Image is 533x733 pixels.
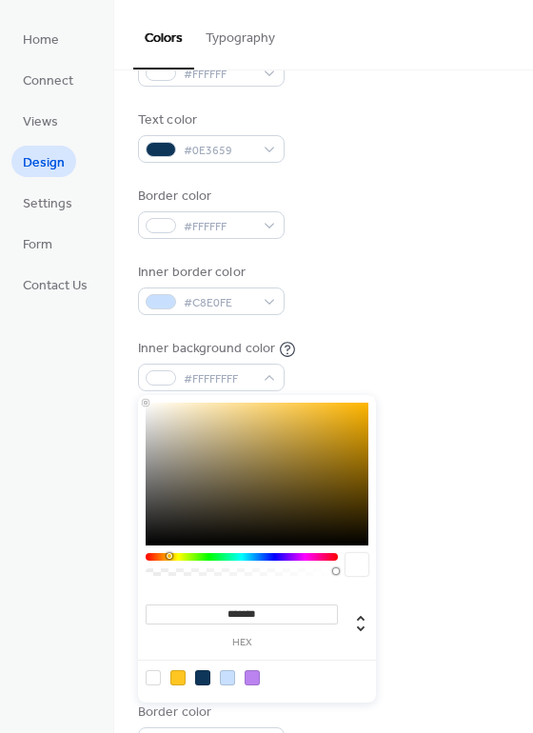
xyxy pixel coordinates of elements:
[11,268,99,300] a: Contact Us
[23,194,72,214] span: Settings
[195,670,210,685] div: rgb(14, 54, 89)
[23,276,88,296] span: Contact Us
[146,670,161,685] div: rgb(255, 255, 255)
[11,146,76,177] a: Design
[138,263,281,283] div: Inner border color
[11,105,69,136] a: Views
[11,64,85,95] a: Connect
[184,369,254,389] span: #FFFFFFFF
[184,293,254,313] span: #C8E0FE
[146,638,338,648] label: hex
[184,141,254,161] span: #0E3659
[23,71,73,91] span: Connect
[11,228,64,259] a: Form
[23,153,65,173] span: Design
[23,30,59,50] span: Home
[138,339,275,359] div: Inner background color
[220,670,235,685] div: rgb(200, 224, 254)
[11,23,70,54] a: Home
[184,65,254,85] span: #FFFFFF
[170,670,186,685] div: rgb(255, 198, 34)
[245,670,260,685] div: rgb(186, 131, 240)
[184,217,254,237] span: #FFFFFF
[138,187,281,207] div: Border color
[23,235,52,255] span: Form
[23,112,58,132] span: Views
[138,110,281,130] div: Text color
[11,187,84,218] a: Settings
[138,703,281,723] div: Border color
